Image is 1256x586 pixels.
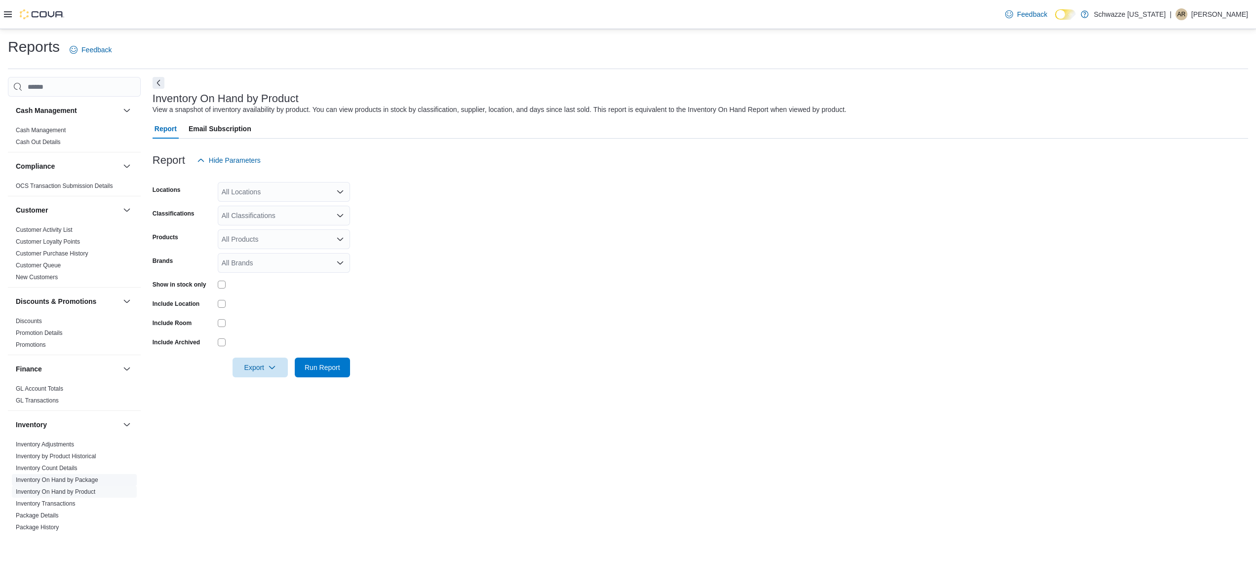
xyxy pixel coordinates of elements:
button: Open list of options [336,212,344,220]
a: Feedback [66,40,116,60]
a: GL Account Totals [16,385,63,392]
button: Run Report [295,358,350,377]
button: Cash Management [121,105,133,116]
span: Inventory Adjustments [16,440,74,448]
h3: Report [153,154,185,166]
a: Customer Loyalty Points [16,238,80,245]
a: Discounts [16,318,42,325]
a: Customer Activity List [16,226,73,233]
button: Finance [16,364,119,374]
span: AR [1177,8,1186,20]
span: Report [155,119,177,139]
h1: Reports [8,37,60,57]
span: Customer Loyalty Points [16,238,80,246]
div: Compliance [8,180,141,196]
label: Products [153,233,178,241]
h3: Inventory On Hand by Product [153,93,299,105]
img: Cova [20,9,64,19]
a: Inventory Adjustments [16,441,74,448]
button: Hide Parameters [193,150,265,170]
a: Customer Purchase History [16,250,88,257]
div: Finance [8,383,141,410]
a: Cash Management [16,127,66,134]
div: Customer [8,224,141,287]
h3: Cash Management [16,106,77,115]
button: Compliance [16,161,119,171]
div: Cash Management [8,124,141,152]
label: Brands [153,257,173,265]
div: Inventory [8,439,141,585]
a: Promotions [16,341,46,348]
span: Package History [16,523,59,531]
a: OCS Transaction Submission Details [16,183,113,189]
h3: Customer [16,205,48,215]
a: Inventory On Hand by Package [16,476,98,483]
div: View a snapshot of inventory availability by product. You can view products in stock by classific... [153,105,847,115]
h3: Inventory [16,420,47,430]
p: [PERSON_NAME] [1191,8,1248,20]
button: Inventory [16,420,119,430]
button: Open list of options [336,259,344,267]
a: Product Expirations [16,536,67,543]
span: GL Transactions [16,397,59,404]
button: Customer [121,204,133,216]
input: Dark Mode [1055,9,1076,20]
button: Cash Management [16,106,119,115]
a: Inventory On Hand by Product [16,488,95,495]
div: Austin Ronningen [1176,8,1187,20]
span: New Customers [16,273,58,281]
span: Customer Activity List [16,226,73,234]
a: Feedback [1001,4,1051,24]
a: Package History [16,524,59,531]
h3: Discounts & Promotions [16,296,96,306]
button: Discounts & Promotions [16,296,119,306]
span: Email Subscription [189,119,251,139]
span: Promotions [16,341,46,349]
span: Hide Parameters [209,155,261,165]
span: Discounts [16,317,42,325]
span: Product Expirations [16,535,67,543]
label: Locations [153,186,181,194]
span: Inventory On Hand by Product [16,488,95,496]
button: Customer [16,205,119,215]
button: Next [153,77,164,89]
span: Cash Out Details [16,138,61,146]
button: Open list of options [336,235,344,243]
p: Schwazze [US_STATE] [1094,8,1166,20]
button: Export [233,358,288,377]
span: Feedback [81,45,112,55]
label: Include Location [153,300,199,308]
button: Compliance [121,160,133,172]
span: Promotion Details [16,329,63,337]
span: GL Account Totals [16,385,63,393]
span: Customer Purchase History [16,250,88,257]
button: Finance [121,363,133,375]
a: Cash Out Details [16,139,61,146]
span: Run Report [305,363,340,372]
label: Show in stock only [153,281,206,289]
span: OCS Transaction Submission Details [16,182,113,190]
a: Inventory Count Details [16,465,78,472]
a: Package Details [16,512,59,519]
label: Classifications [153,210,195,218]
label: Include Room [153,319,192,327]
a: GL Transactions [16,397,59,404]
h3: Finance [16,364,42,374]
a: Inventory Transactions [16,500,76,507]
a: Promotion Details [16,330,63,336]
span: Inventory Transactions [16,500,76,508]
h3: Compliance [16,161,55,171]
span: Inventory by Product Historical [16,452,96,460]
span: Export [238,358,282,377]
span: Package Details [16,512,59,519]
span: Feedback [1017,9,1047,19]
button: Open list of options [336,188,344,196]
a: Inventory by Product Historical [16,453,96,460]
p: | [1170,8,1172,20]
span: Customer Queue [16,261,61,269]
span: Inventory On Hand by Package [16,476,98,484]
div: Discounts & Promotions [8,315,141,355]
button: Inventory [121,419,133,431]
